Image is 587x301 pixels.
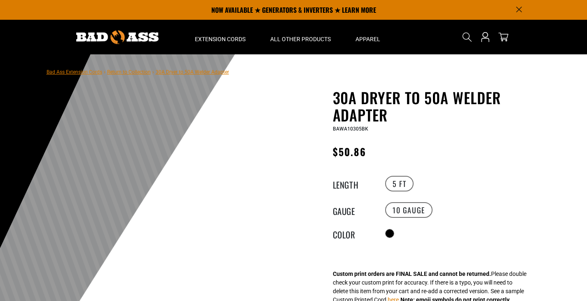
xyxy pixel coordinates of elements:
[104,69,105,75] span: ›
[385,202,433,218] label: 10 Gauge
[258,20,343,54] summary: All Other Products
[152,69,154,75] span: ›
[333,178,374,189] legend: Length
[333,271,491,277] strong: Custom print orders are FINAL SALE and cannot be returned.
[270,35,331,43] span: All Other Products
[195,35,246,43] span: Extension Cords
[333,228,374,239] legend: Color
[47,69,102,75] a: Bad Ass Extension Cords
[385,176,414,191] label: 5 FT
[355,35,380,43] span: Apparel
[182,20,258,54] summary: Extension Cords
[333,126,368,132] span: BAWA10305BK
[461,30,474,44] summary: Search
[107,69,151,75] a: Return to Collection
[47,67,229,77] nav: breadcrumbs
[343,20,393,54] summary: Apparel
[156,69,229,75] span: 30A Dryer to 50A Welder Adapter
[333,144,366,159] span: $50.86
[333,89,535,124] h1: 30A Dryer to 50A Welder Adapter
[76,30,159,44] img: Bad Ass Extension Cords
[333,205,374,215] legend: Gauge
